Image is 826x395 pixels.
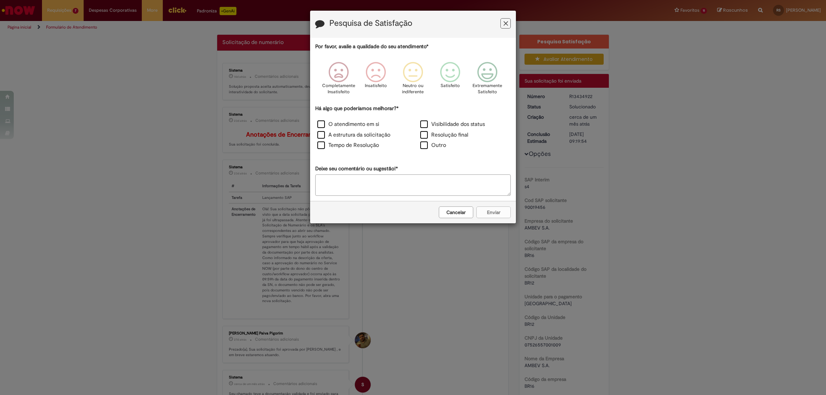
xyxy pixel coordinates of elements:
label: Outro [420,141,446,149]
label: Resolução final [420,131,468,139]
p: Satisfeito [441,83,460,89]
div: Há algo que poderíamos melhorar?* [315,105,511,151]
p: Extremamente Satisfeito [473,83,502,95]
div: Completamente Insatisfeito [321,57,356,104]
label: Pesquisa de Satisfação [329,19,412,28]
label: O atendimento em si [317,120,379,128]
p: Insatisfeito [365,83,387,89]
div: Insatisfeito [358,57,393,104]
label: A estrutura da solicitação [317,131,390,139]
button: Cancelar [439,206,473,218]
p: Completamente Insatisfeito [322,83,355,95]
label: Visibilidade dos status [420,120,485,128]
label: Tempo de Resolução [317,141,379,149]
div: Neutro ou indiferente [395,57,431,104]
p: Neutro ou indiferente [401,83,425,95]
label: Por favor, avalie a qualidade do seu atendimento* [315,43,428,50]
div: Extremamente Satisfeito [470,57,505,104]
label: Deixe seu comentário ou sugestão!* [315,165,398,172]
div: Satisfeito [433,57,468,104]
